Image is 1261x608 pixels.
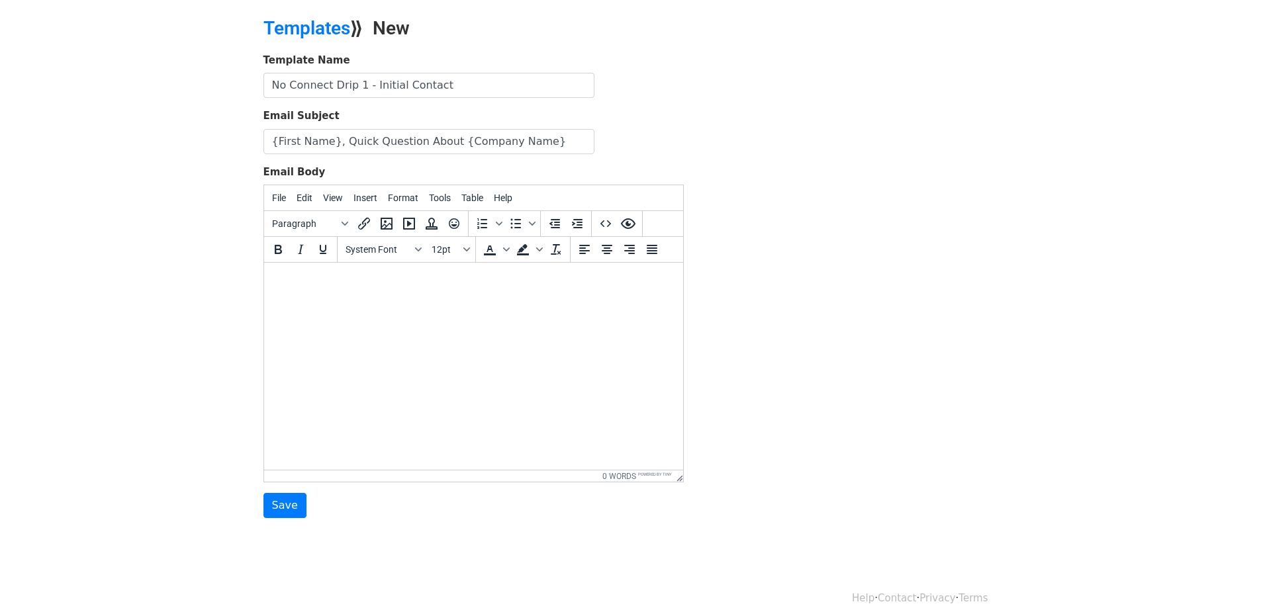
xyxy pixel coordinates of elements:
span: Table [461,193,483,203]
a: Powered by Tiny [638,472,672,476]
h2: ⟫ New [263,17,747,40]
span: Format [388,193,418,203]
button: Insert template [420,212,443,235]
iframe: Chat Widget [1195,544,1261,608]
div: Bullet list [504,212,537,235]
div: Background color [512,238,545,261]
div: Text color [479,238,512,261]
div: Resize [672,470,683,482]
span: View [323,193,343,203]
button: Bold [267,238,289,261]
button: Align left [573,238,596,261]
button: 0 words [602,472,636,481]
button: Underline [312,238,334,261]
div: Numbered list [471,212,504,235]
span: File [272,193,286,203]
span: Help [494,193,512,203]
button: Clear formatting [545,238,567,261]
iframe: Rich Text Area. Press ALT-0 for help. [264,263,683,470]
label: Email Subject [263,109,340,124]
span: Paragraph [272,218,337,229]
span: Edit [297,193,312,203]
span: 12pt [432,244,461,255]
label: Email Body [263,165,326,180]
button: Emoticons [443,212,465,235]
a: Contact [878,592,916,604]
button: Blocks [267,212,353,235]
button: Insert/edit media [398,212,420,235]
span: Insert [353,193,377,203]
button: Insert/edit image [375,212,398,235]
a: Terms [958,592,988,604]
button: Font sizes [426,238,473,261]
a: Privacy [919,592,955,604]
button: Decrease indent [543,212,566,235]
span: System Font [346,244,410,255]
button: Insert/edit link [353,212,375,235]
button: Increase indent [566,212,588,235]
a: Help [852,592,874,604]
button: Justify [641,238,663,261]
button: Align center [596,238,618,261]
button: Align right [618,238,641,261]
input: Save [263,493,306,518]
span: Tools [429,193,451,203]
button: Fonts [340,238,426,261]
button: Italic [289,238,312,261]
button: Preview [617,212,639,235]
button: Source code [594,212,617,235]
a: Templates [263,17,350,39]
label: Template Name [263,53,350,68]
